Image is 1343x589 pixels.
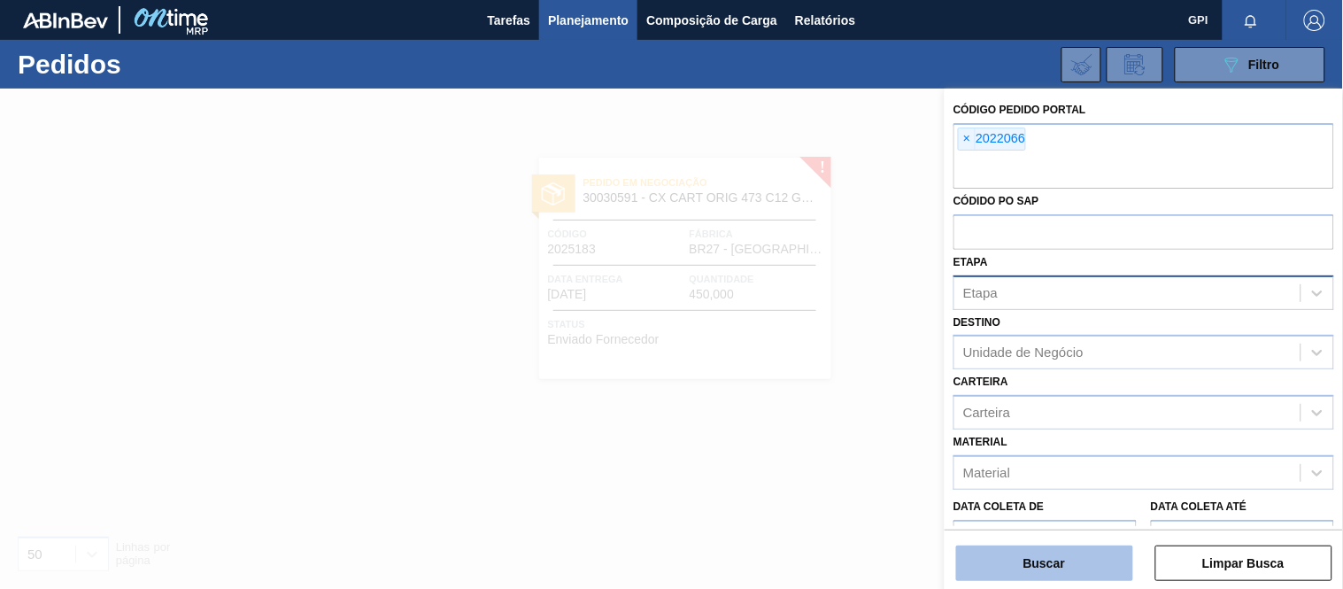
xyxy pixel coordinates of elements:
span: × [959,128,976,150]
label: Destino [953,316,1000,329]
label: Material [953,436,1007,448]
div: Importar Negociações dos Pedidos [1061,47,1101,82]
div: Unidade de Negócio [963,345,1084,360]
div: Carteira [963,406,1010,421]
span: Planejamento [548,10,629,31]
label: Data coleta até [1151,500,1247,513]
button: Notificações [1223,8,1279,33]
span: Filtro [1249,58,1280,72]
button: Filtro [1175,47,1325,82]
img: Logout [1304,10,1325,31]
div: Etapa [963,285,998,300]
label: Códido PO SAP [953,195,1039,207]
label: Código Pedido Portal [953,104,1086,116]
input: dd/mm/yyyy [953,520,1137,555]
span: Tarefas [487,10,530,31]
div: 2022066 [958,128,1026,151]
img: TNhmsLtSVTkK8tSr43FrP2fwEKptu5GPRR3wAAAABJRU5ErkJggg== [23,12,108,28]
div: Solicitação de Revisão de Pedidos [1107,47,1163,82]
label: Data coleta de [953,500,1044,513]
label: Carteira [953,376,1008,388]
div: Material [963,465,1010,480]
label: Etapa [953,256,988,268]
h1: Pedidos [18,54,272,74]
span: Composição de Carga [646,10,777,31]
input: dd/mm/yyyy [1151,520,1334,555]
span: Relatórios [795,10,855,31]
